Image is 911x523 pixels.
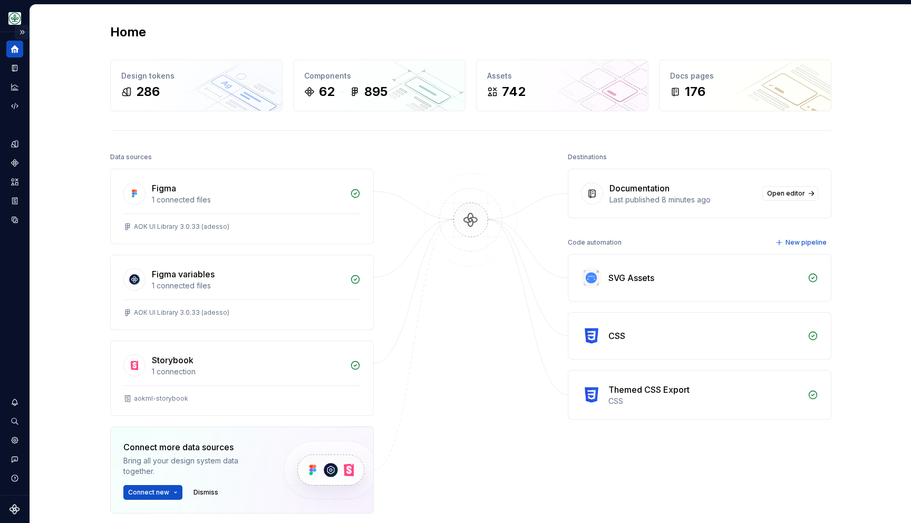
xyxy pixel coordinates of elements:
div: Documentation [609,182,670,195]
a: Docs pages176 [659,60,831,111]
div: Figma variables [152,268,215,280]
span: Dismiss [193,488,218,497]
svg: Supernova Logo [9,504,20,515]
div: Data sources [110,150,152,164]
a: Assets742 [476,60,648,111]
button: Notifications [6,394,23,411]
a: Data sources [6,211,23,228]
div: Last published 8 minutes ago [609,195,756,205]
div: 1 connected files [152,195,344,205]
div: Docs pages [670,71,820,81]
div: AOK UI Library 3.0.33 (adesso) [134,222,229,231]
div: 286 [136,83,160,100]
div: 176 [685,83,705,100]
div: Figma [152,182,176,195]
a: Design tokens286 [110,60,283,111]
h2: Home [110,24,146,41]
button: Contact support [6,451,23,468]
div: Components [304,71,454,81]
a: Components [6,154,23,171]
a: Components62895 [293,60,466,111]
a: Figma variables1 connected filesAOK UI Library 3.0.33 (adesso) [110,255,374,330]
a: Settings [6,432,23,449]
div: Themed CSS Export [608,383,690,396]
div: 1 connection [152,366,344,377]
button: New pipeline [772,235,831,250]
a: Documentation [6,60,23,76]
div: 742 [502,83,526,100]
button: Search ⌘K [6,413,23,430]
span: New pipeline [786,238,827,247]
span: Connect new [128,488,169,497]
div: aokml-storybook [134,394,188,403]
a: Analytics [6,79,23,95]
button: Dismiss [189,485,223,500]
a: Design tokens [6,135,23,152]
div: 1 connected files [152,280,344,291]
div: Connect more data sources [123,441,266,453]
a: Assets [6,173,23,190]
button: Expand sidebar [15,25,30,40]
a: Storybook1 connectionaokml-storybook [110,341,374,416]
div: SVG Assets [608,272,654,284]
div: CSS [608,330,625,342]
a: Open editor [762,186,818,201]
div: AOK UI Library 3.0.33 (adesso) [134,308,229,317]
div: Design tokens [121,71,272,81]
div: 895 [364,83,387,100]
div: Code automation [568,235,622,250]
span: Open editor [767,189,805,198]
div: Destinations [568,150,607,164]
div: CSS [608,396,801,406]
div: Storybook [152,354,193,366]
button: Connect new [123,485,182,500]
a: Home [6,41,23,57]
a: Figma1 connected filesAOK UI Library 3.0.33 (adesso) [110,169,374,244]
div: Bring all your design system data together. [123,456,266,477]
div: Assets [487,71,637,81]
a: Storybook stories [6,192,23,209]
a: Code automation [6,98,23,114]
img: df5db9ef-aba0-4771-bf51-9763b7497661.png [8,12,21,25]
div: 62 [319,83,335,100]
